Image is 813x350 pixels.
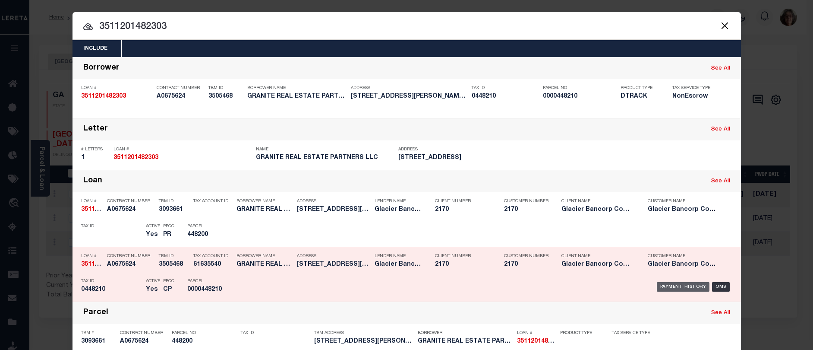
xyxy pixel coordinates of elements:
[81,261,126,267] strong: 3511201482303
[236,254,293,259] p: Borrower Name
[297,206,370,213] h5: 443 GRANDVIEW DR STEVENSVILLE M...
[297,254,370,259] p: Address
[107,261,154,268] h5: A0675624
[81,224,142,229] p: Tax ID
[543,86,616,91] p: Parcel No
[435,261,491,268] h5: 2170
[504,199,548,204] p: Customer Number
[435,199,491,204] p: Client Number
[517,338,556,345] h5: 3511201482303
[256,154,394,162] h5: GRANITE REAL ESTATE PARTNERS LLC
[81,331,116,336] p: TBM #
[83,124,108,134] div: Letter
[107,199,154,204] p: Contract Number
[314,331,413,336] p: TBM Address
[113,154,252,162] h5: 3511201482303
[81,86,152,91] p: Loan #
[172,338,236,345] h5: 448200
[621,93,659,100] h5: DTRACK
[72,40,118,57] button: Include
[163,224,174,229] p: PPCC
[81,207,126,213] strong: 3511201482303
[113,155,158,161] strong: 3511201482303
[504,261,547,268] h5: 2170
[172,331,236,336] p: Parcel No
[561,199,635,204] p: Client Name
[648,261,721,268] h5: Glacier Bancorp Commercial
[157,86,204,91] p: Contract Number
[247,93,347,100] h5: GRANITE REAL ESTATE PARTNERS LLC
[472,86,539,91] p: Tax ID
[163,286,174,293] h5: CP
[193,254,232,259] p: Tax Account ID
[297,199,370,204] p: Address
[107,254,154,259] p: Contract Number
[72,19,741,35] input: Start typing...
[146,279,160,284] p: Active
[560,331,599,336] p: Product Type
[187,231,226,239] h5: 448200
[83,64,120,73] div: Borrower
[351,86,467,91] p: Address
[561,261,635,268] h5: Glacier Bancorp Commercial
[672,93,715,100] h5: NonEscrow
[375,206,422,213] h5: Glacier Bancorp Commercial
[648,254,721,259] p: Customer Name
[81,154,109,162] h5: 1
[187,224,226,229] p: Parcel
[107,206,154,213] h5: A0675624
[517,331,556,336] p: Loan #
[297,261,370,268] h5: 443 GRANDVIEW DR STEVENSVILLE M...
[120,338,167,345] h5: A0675624
[375,254,422,259] p: Lender Name
[159,206,189,213] h5: 3093661
[648,199,721,204] p: Customer Name
[517,338,562,344] strong: 3511201482303
[711,310,730,316] a: See All
[657,282,710,292] div: Payment History
[193,261,232,268] h5: 61635540
[621,86,659,91] p: Product Type
[81,147,109,152] p: # Letters
[418,338,513,345] h5: GRANITE REAL ESTATE PARTNERS LLC
[81,261,103,268] h5: 3511201482303
[648,206,721,213] h5: Glacier Bancorp Commercial
[712,282,730,292] div: OMS
[561,206,635,213] h5: Glacier Bancorp Commercial
[612,331,651,336] p: Tax Service Type
[193,199,232,204] p: Tax Account ID
[672,86,715,91] p: Tax Service Type
[187,286,226,293] h5: 0000448210
[81,279,142,284] p: Tax ID
[83,176,102,186] div: Loan
[236,261,293,268] h5: GRANITE REAL ESTATE PARTNERS LLC
[163,231,174,239] h5: PR
[504,254,548,259] p: Customer Number
[163,279,174,284] p: PPCC
[711,127,730,132] a: See All
[159,254,189,259] p: TBM ID
[398,154,536,162] h5: 5415 SKYWAY DR
[81,93,152,100] h5: 3511201482303
[561,254,635,259] p: Client Name
[241,331,310,336] p: Tax ID
[256,147,394,152] p: Name
[81,254,103,259] p: Loan #
[236,199,293,204] p: Borrower Name
[159,199,189,204] p: TBM ID
[375,199,422,204] p: Lender Name
[398,147,536,152] p: Address
[146,231,159,239] h5: Yes
[711,178,730,184] a: See All
[435,206,491,213] h5: 2170
[187,279,226,284] p: Parcel
[159,261,189,268] h5: 3505468
[351,93,467,100] h5: 443 GRANDVIEW DR STEVENSVILLE M...
[719,20,731,31] button: Close
[543,93,616,100] h5: 0000448210
[375,261,422,268] h5: Glacier Bancorp Commercial
[146,224,160,229] p: Active
[81,286,142,293] h5: 0448210
[146,286,159,293] h5: Yes
[247,86,347,91] p: Borrower Name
